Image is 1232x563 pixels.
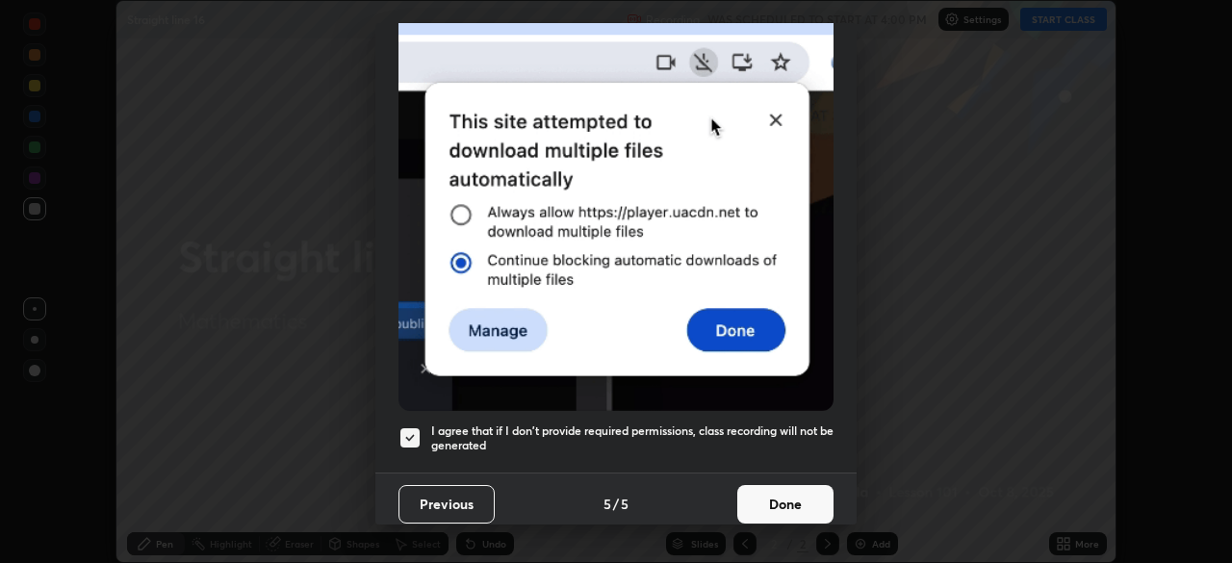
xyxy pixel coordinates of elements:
h4: / [613,494,619,514]
h4: 5 [621,494,629,514]
h4: 5 [603,494,611,514]
h5: I agree that if I don't provide required permissions, class recording will not be generated [431,423,834,453]
button: Previous [398,485,495,524]
button: Done [737,485,834,524]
